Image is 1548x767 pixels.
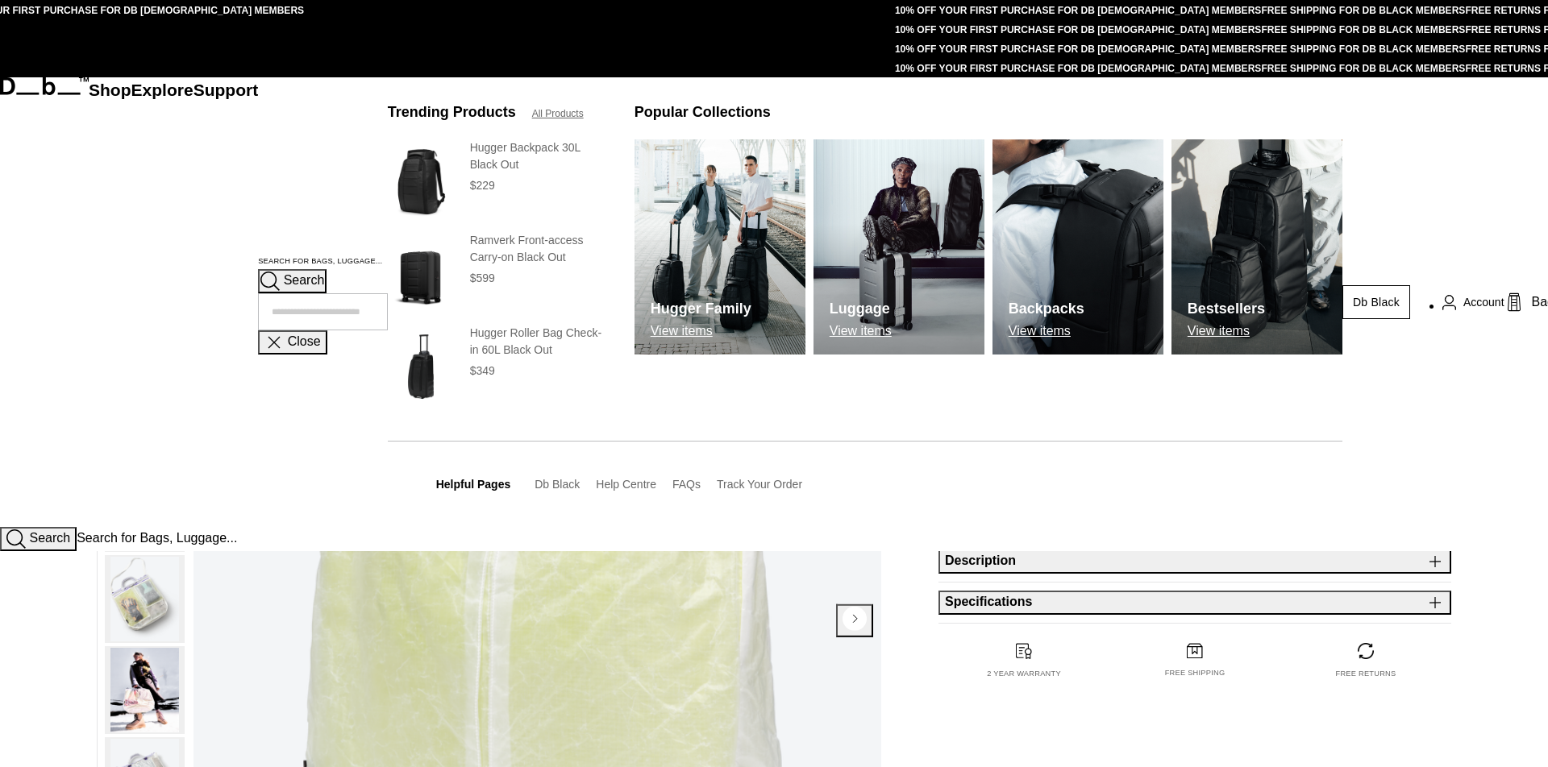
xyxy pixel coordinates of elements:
a: Hugger Roller Bag Check-in 60L Black Out Hugger Roller Bag Check-in 60L Black Out $349 [388,325,602,409]
a: Db Luggage View items [814,139,984,354]
img: Weigh_Lighter_Helmet_Bag_32L_4.png [110,557,179,641]
a: 10% OFF YOUR FIRST PURCHASE FOR DB [DEMOGRAPHIC_DATA] MEMBERS [895,5,1261,16]
img: Db [992,139,1163,354]
a: Account [1442,292,1504,312]
span: Close [288,334,321,348]
span: $229 [470,179,495,192]
a: Shop [89,81,131,99]
img: Hugger Roller Bag Check-in 60L Black Out [388,325,454,409]
button: Close [258,330,327,354]
label: Search for Bags, Luggage... [258,256,382,267]
a: FAQs [672,478,701,491]
a: Support [193,81,259,99]
nav: Main Navigation [89,77,258,527]
a: FREE SHIPPING FOR DB BLACK MEMBERS [1261,24,1465,35]
img: Db [635,139,805,354]
p: View items [830,324,892,338]
span: Search [284,273,325,287]
a: Db Black [1342,285,1410,319]
button: Weigh Lighter Helmet Bag 32L Aurora [105,646,185,734]
span: $599 [470,272,495,284]
a: Hugger Backpack 30L Black Out Hugger Backpack 30L Black Out $229 [388,139,602,224]
a: Db Bestsellers View items [1171,139,1342,354]
a: All Products [532,106,584,121]
span: Search [29,532,70,545]
h3: Hugger Roller Bag Check-in 60L Black Out [470,325,602,359]
img: Db [814,139,984,354]
h3: Popular Collections [635,102,771,123]
a: 10% OFF YOUR FIRST PURCHASE FOR DB [DEMOGRAPHIC_DATA] MEMBERS [895,44,1261,55]
a: Db Backpacks View items [992,139,1163,354]
button: Weigh_Lighter_Helmet_Bag_32L_4.png [105,555,185,643]
button: Next slide [836,604,873,636]
button: Specifications [938,591,1451,615]
button: Search [258,269,327,293]
h3: Bestsellers [1188,298,1265,320]
a: 10% OFF YOUR FIRST PURCHASE FOR DB [DEMOGRAPHIC_DATA] MEMBERS [895,24,1261,35]
img: Ramverk Front-access Carry-on Black Out [388,232,454,317]
span: $349 [470,364,495,377]
a: Ramverk Front-access Carry-on Black Out Ramverk Front-access Carry-on Black Out $599 [388,232,602,317]
a: 10% OFF YOUR FIRST PURCHASE FOR DB [DEMOGRAPHIC_DATA] MEMBERS [895,63,1261,74]
button: Description [938,549,1451,574]
h3: Hugger Backpack 30L Black Out [470,139,602,173]
h3: Helpful Pages [436,476,511,493]
a: FREE SHIPPING FOR DB BLACK MEMBERS [1261,44,1465,55]
a: Track Your Order [717,478,802,491]
p: Free shipping [1165,668,1225,679]
h3: Backpacks [1009,298,1084,320]
p: View items [1188,324,1265,338]
p: Free returns [1336,669,1396,680]
h3: Ramverk Front-access Carry-on Black Out [470,232,602,266]
a: Db Black [535,478,580,491]
a: FREE SHIPPING FOR DB BLACK MEMBERS [1261,63,1465,74]
p: View items [651,324,751,338]
h3: Hugger Family [651,298,751,320]
h3: Luggage [830,298,892,320]
h3: Trending Products [388,102,516,123]
img: Hugger Backpack 30L Black Out [388,139,454,224]
span: Account [1463,294,1504,311]
a: Db Hugger Family View items [635,139,805,354]
a: FREE SHIPPING FOR DB BLACK MEMBERS [1261,5,1465,16]
p: View items [1009,324,1084,338]
a: Explore [131,81,193,99]
img: Db [1171,139,1342,354]
img: Weigh Lighter Helmet Bag 32L Aurora [110,648,179,732]
p: 2 year warranty [987,669,1061,680]
a: Help Centre [596,478,656,491]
